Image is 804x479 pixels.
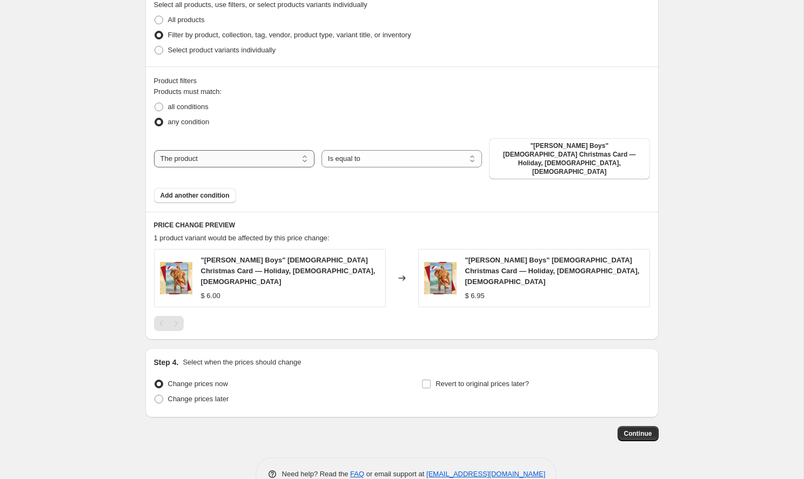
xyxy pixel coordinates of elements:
[495,141,643,176] span: "[PERSON_NAME] Boys" [DEMOGRAPHIC_DATA] Christmas Card — Holiday, [DEMOGRAPHIC_DATA], [DEMOGRAPHI...
[364,470,426,478] span: or email support at
[168,31,411,39] span: Filter by product, collection, tag, vendor, product type, variant title, or inventory
[201,256,376,286] span: "[PERSON_NAME] Boys" [DEMOGRAPHIC_DATA] Christmas Card — Holiday, [DEMOGRAPHIC_DATA], [DEMOGRAPHI...
[154,316,184,331] nav: Pagination
[465,291,485,301] div: $ 6.95
[168,46,276,54] span: Select product variants individually
[154,221,650,230] h6: PRICE CHANGE PREVIEW
[154,76,650,86] div: Product filters
[154,1,367,9] span: Select all products, use filters, or select products variants individually
[160,262,192,294] img: beachy-boys-gay-christmas-card-holiday-queer-lgbtq-circus-of-books_80x.jpg
[168,395,229,403] span: Change prices later
[168,16,205,24] span: All products
[168,103,209,111] span: all conditions
[154,357,179,368] h2: Step 4.
[624,429,652,438] span: Continue
[154,188,236,203] button: Add another condition
[168,118,210,126] span: any condition
[183,357,301,368] p: Select when the prices should change
[465,256,640,286] span: "[PERSON_NAME] Boys" [DEMOGRAPHIC_DATA] Christmas Card — Holiday, [DEMOGRAPHIC_DATA], [DEMOGRAPHI...
[350,470,364,478] a: FAQ
[489,138,649,179] button: "Beachy Boys" Gay Christmas Card — Holiday, Queer, LGBTQ+
[618,426,659,441] button: Continue
[154,234,330,242] span: 1 product variant would be affected by this price change:
[154,87,222,96] span: Products must match:
[201,291,220,301] div: $ 6.00
[426,470,545,478] a: [EMAIL_ADDRESS][DOMAIN_NAME]
[168,380,228,388] span: Change prices now
[424,262,457,294] img: beachy-boys-gay-christmas-card-holiday-queer-lgbtq-circus-of-books_80x.jpg
[435,380,529,388] span: Revert to original prices later?
[282,470,351,478] span: Need help? Read the
[160,191,230,200] span: Add another condition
